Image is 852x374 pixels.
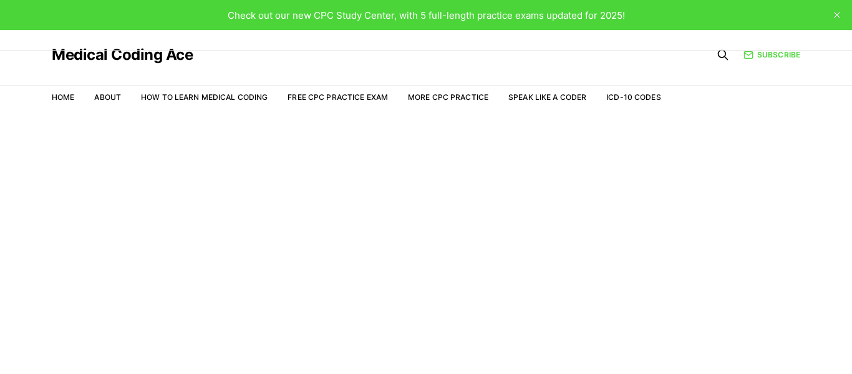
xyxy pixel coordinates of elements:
[141,92,268,102] a: How to Learn Medical Coding
[649,313,852,374] iframe: portal-trigger
[94,92,121,102] a: About
[52,47,193,62] a: Medical Coding Ace
[288,92,388,102] a: Free CPC Practice Exam
[606,92,661,102] a: ICD-10 Codes
[827,5,847,25] button: close
[52,92,74,102] a: Home
[743,49,800,61] a: Subscribe
[408,92,488,102] a: More CPC Practice
[228,9,625,21] span: Check out our new CPC Study Center, with 5 full-length practice exams updated for 2025!
[508,92,586,102] a: Speak Like a Coder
